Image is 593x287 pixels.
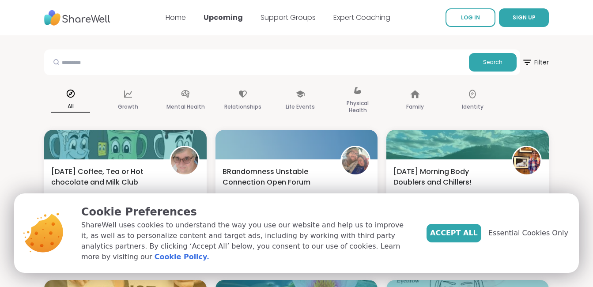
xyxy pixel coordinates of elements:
[261,12,316,23] a: Support Groups
[483,58,502,66] span: Search
[81,220,412,262] p: ShareWell uses cookies to understand the way you use our website and help us to improve it, as we...
[204,12,243,23] a: Upcoming
[342,147,369,174] img: BRandom502
[81,204,412,220] p: Cookie Preferences
[118,102,138,112] p: Growth
[166,102,205,112] p: Mental Health
[155,252,209,262] a: Cookie Policy.
[469,53,517,72] button: Search
[522,49,549,75] button: Filter
[224,102,261,112] p: Relationships
[166,12,186,23] a: Home
[427,224,481,242] button: Accept All
[51,193,137,202] span: [DATE] 8:00AM - 9:00AM PDT
[333,12,390,23] a: Expert Coaching
[44,6,110,30] img: ShareWell Nav Logo
[286,102,315,112] p: Life Events
[393,193,480,202] span: [DATE] 8:00AM - 9:00AM PDT
[393,166,502,188] span: [DATE] Morning Body Doublers and Chillers!
[461,14,480,21] span: LOG IN
[430,228,478,238] span: Accept All
[499,8,549,27] button: SIGN UP
[338,98,377,116] p: Physical Health
[446,8,495,27] a: LOG IN
[522,52,549,73] span: Filter
[462,102,483,112] p: Identity
[51,166,160,188] span: [DATE] Coffee, Tea or Hot chocolate and Milk Club
[171,147,198,174] img: Susan
[488,228,568,238] span: Essential Cookies Only
[51,101,90,113] p: All
[406,102,424,112] p: Family
[223,193,308,202] span: [DATE] 8:00AM - 9:30AM PDT
[513,147,540,174] img: AmberWolffWizard
[513,14,536,21] span: SIGN UP
[223,166,331,188] span: BRandomness Unstable Connection Open Forum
